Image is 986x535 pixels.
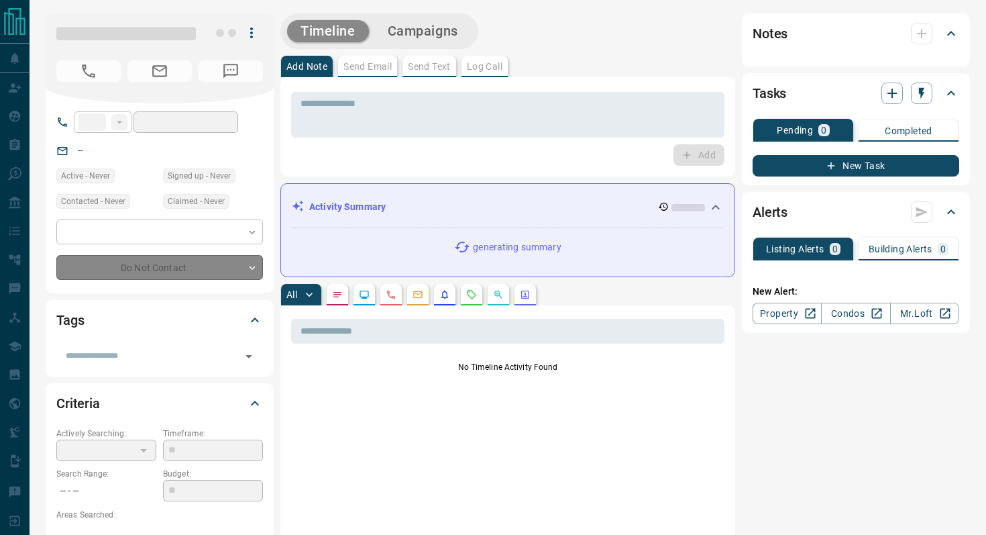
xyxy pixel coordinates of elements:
p: -- - -- [56,480,156,502]
p: New Alert: [753,285,959,299]
p: Completed [885,126,932,136]
a: Property [753,303,822,324]
a: -- [78,145,83,156]
button: Open [239,347,258,366]
h2: Alerts [753,201,787,223]
h2: Tasks [753,83,786,104]
div: Tags [56,304,263,336]
div: Activity Summary [292,195,724,220]
p: Actively Searching: [56,428,156,440]
h2: Criteria [56,393,100,414]
h2: Tags [56,309,84,331]
div: Do Not Contact [56,255,263,280]
span: Contacted - Never [61,195,125,208]
div: Tasks [753,77,959,109]
svg: Requests [466,289,477,300]
span: Active - Never [61,169,110,183]
span: No Email [127,60,192,82]
p: Listing Alerts [766,244,824,254]
svg: Listing Alerts [439,289,450,300]
span: Signed up - Never [168,169,231,183]
p: generating summary [473,240,561,254]
p: 0 [940,244,946,254]
svg: Notes [332,289,343,300]
div: Alerts [753,196,959,228]
p: Timeframe: [163,428,263,440]
p: Add Note [286,62,327,71]
p: Building Alerts [869,244,932,254]
svg: Opportunities [493,289,504,300]
button: Timeline [287,20,369,42]
svg: Calls [386,289,396,300]
p: No Timeline Activity Found [291,361,724,373]
span: No Number [56,60,121,82]
a: Mr.Loft [890,303,959,324]
button: Campaigns [374,20,472,42]
svg: Lead Browsing Activity [359,289,370,300]
p: Search Range: [56,468,156,480]
div: Criteria [56,387,263,420]
p: All [286,290,297,299]
p: Activity Summary [309,200,386,214]
svg: Emails [413,289,423,300]
p: 0 [832,244,838,254]
h2: Notes [753,23,787,44]
button: New Task [753,155,959,177]
p: Budget: [163,468,263,480]
svg: Agent Actions [520,289,531,300]
p: Areas Searched: [56,509,263,521]
a: Condos [821,303,890,324]
div: Notes [753,17,959,50]
span: No Number [199,60,263,82]
span: Claimed - Never [168,195,225,208]
p: Pending [777,126,813,135]
p: 0 [821,126,826,135]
